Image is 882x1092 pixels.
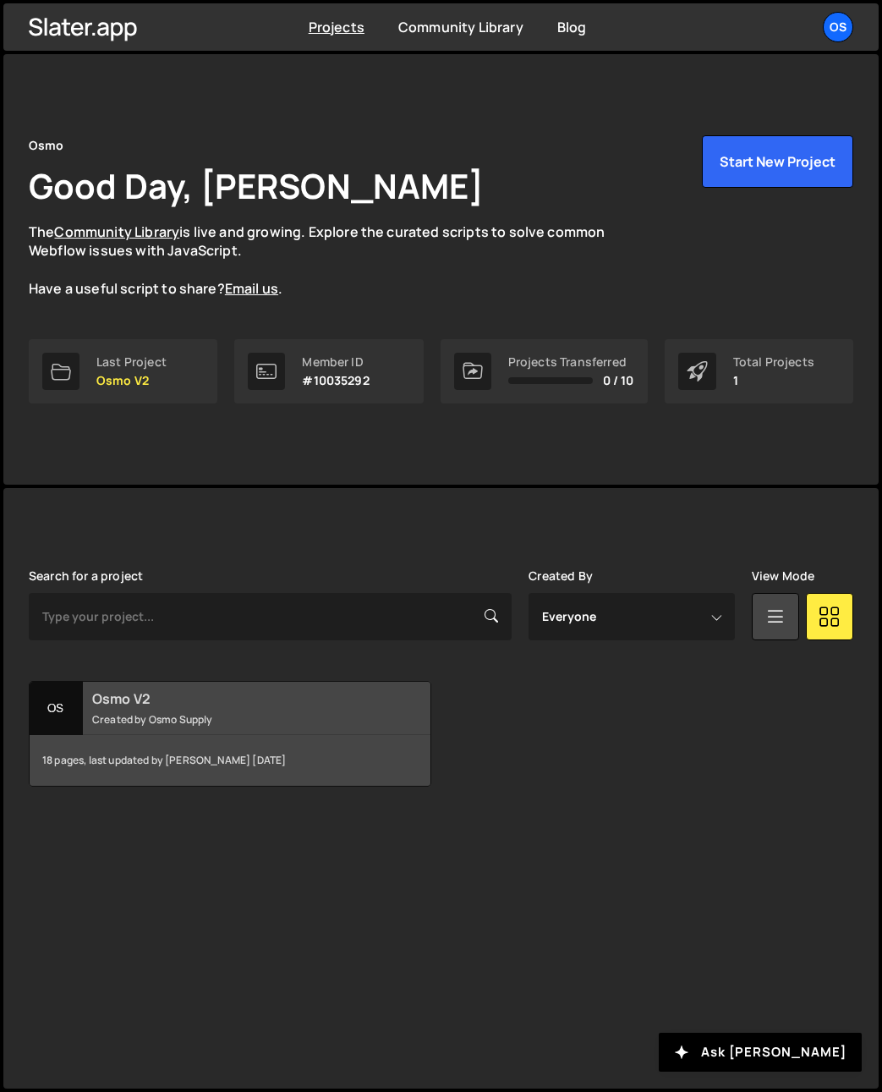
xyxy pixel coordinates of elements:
label: Search for a project [29,569,143,583]
p: Osmo V2 [96,374,167,387]
a: Os [823,12,853,42]
span: 0 / 10 [603,374,634,387]
div: Total Projects [733,355,814,369]
div: Last Project [96,355,167,369]
a: Email us [225,279,278,298]
div: Projects Transferred [508,355,634,369]
label: Created By [529,569,593,583]
a: Os Osmo V2 Created by Osmo Supply 18 pages, last updated by [PERSON_NAME] [DATE] [29,681,431,787]
h1: Good Day, [PERSON_NAME] [29,162,484,209]
label: View Mode [752,569,814,583]
p: #10035292 [302,374,369,387]
div: Os [30,682,83,735]
h2: Osmo V2 [92,689,380,708]
button: Start New Project [702,135,853,188]
input: Type your project... [29,593,512,640]
a: Last Project Osmo V2 [29,339,217,403]
button: Ask [PERSON_NAME] [659,1033,862,1072]
div: 18 pages, last updated by [PERSON_NAME] [DATE] [30,735,430,786]
small: Created by Osmo Supply [92,712,380,727]
a: Projects [309,18,364,36]
a: Community Library [398,18,523,36]
div: Osmo [29,135,64,156]
a: Community Library [54,222,179,241]
a: Blog [557,18,587,36]
p: The is live and growing. Explore the curated scripts to solve common Webflow issues with JavaScri... [29,222,638,299]
p: 1 [733,374,814,387]
div: Member ID [302,355,369,369]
